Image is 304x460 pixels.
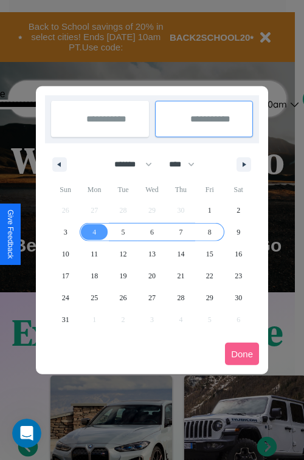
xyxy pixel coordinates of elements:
button: 25 [80,287,108,309]
button: 11 [80,243,108,265]
button: 10 [51,243,80,265]
button: 14 [167,243,195,265]
span: 27 [148,287,156,309]
button: 28 [167,287,195,309]
button: 22 [195,265,224,287]
span: 12 [120,243,127,265]
button: 6 [137,221,166,243]
span: 26 [120,287,127,309]
span: 25 [91,287,98,309]
div: Give Feedback [6,210,15,259]
span: 21 [177,265,184,287]
span: 23 [235,265,242,287]
span: Tue [109,180,137,199]
span: 24 [62,287,69,309]
span: Sun [51,180,80,199]
button: 21 [167,265,195,287]
button: 7 [167,221,195,243]
button: 9 [224,221,253,243]
button: 15 [195,243,224,265]
button: 17 [51,265,80,287]
button: 8 [195,221,224,243]
button: 20 [137,265,166,287]
span: 3 [64,221,67,243]
span: 28 [177,287,184,309]
span: 17 [62,265,69,287]
span: Mon [80,180,108,199]
span: 2 [237,199,240,221]
button: 1 [195,199,224,221]
button: 31 [51,309,80,331]
span: 13 [148,243,156,265]
span: Thu [167,180,195,199]
span: Sat [224,180,253,199]
button: 26 [109,287,137,309]
button: 19 [109,265,137,287]
button: 5 [109,221,137,243]
span: 1 [208,199,212,221]
span: 11 [91,243,98,265]
span: 10 [62,243,69,265]
button: 2 [224,199,253,221]
span: 31 [62,309,69,331]
button: 29 [195,287,224,309]
button: 18 [80,265,108,287]
button: 4 [80,221,108,243]
span: 4 [92,221,96,243]
button: 12 [109,243,137,265]
span: Wed [137,180,166,199]
span: 30 [235,287,242,309]
span: 22 [206,265,213,287]
button: 13 [137,243,166,265]
button: 30 [224,287,253,309]
button: 23 [224,265,253,287]
button: Done [225,343,259,365]
span: 7 [179,221,182,243]
span: 5 [122,221,125,243]
button: 24 [51,287,80,309]
span: 9 [237,221,240,243]
span: 16 [235,243,242,265]
span: 8 [208,221,212,243]
span: 19 [120,265,127,287]
iframe: Intercom live chat [12,419,41,448]
span: Fri [195,180,224,199]
span: 20 [148,265,156,287]
button: 16 [224,243,253,265]
button: 3 [51,221,80,243]
button: 27 [137,287,166,309]
span: 29 [206,287,213,309]
span: 15 [206,243,213,265]
span: 6 [150,221,154,243]
span: 14 [177,243,184,265]
span: 18 [91,265,98,287]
